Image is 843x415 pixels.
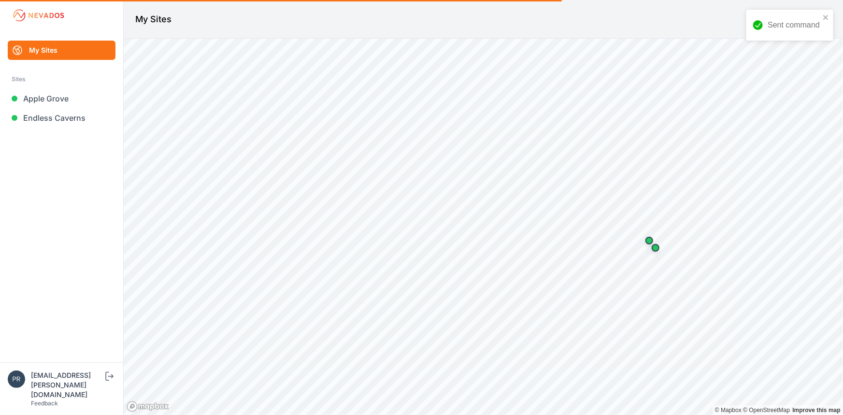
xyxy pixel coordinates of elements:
[823,14,829,21] button: close
[715,407,742,414] a: Mapbox
[124,39,843,415] canvas: Map
[12,8,66,23] img: Nevados
[31,400,58,407] a: Feedback
[793,407,841,414] a: Map feedback
[8,108,115,128] a: Endless Caverns
[31,371,103,400] div: [EMAIL_ADDRESS][PERSON_NAME][DOMAIN_NAME]
[8,371,25,388] img: przemyslaw.szewczyk@energix-group.com
[8,41,115,60] a: My Sites
[8,89,115,108] a: Apple Grove
[127,401,169,412] a: Mapbox logo
[135,13,171,26] h1: My Sites
[768,19,820,31] div: Sent command
[640,231,659,250] div: Map marker
[743,407,790,414] a: OpenStreetMap
[12,73,112,85] div: Sites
